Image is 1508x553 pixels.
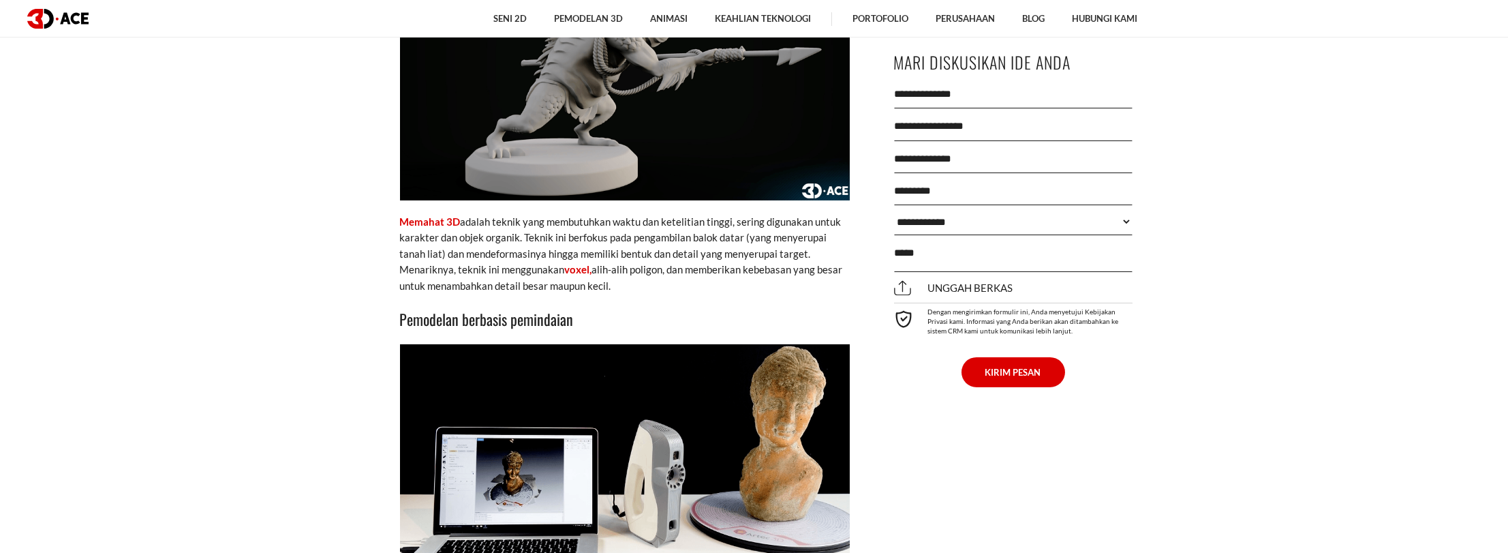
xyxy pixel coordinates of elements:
[400,215,461,228] a: Memahat 3D
[400,215,842,275] font: adalah teknik yang membutuhkan waktu dan ketelitian tinggi, sering digunakan untuk karakter dan o...
[27,9,89,29] img: logo gelap
[400,308,574,330] font: Pemodelan berbasis pemindaian
[936,13,995,24] font: Perusahaan
[894,50,1071,74] font: Mari Diskusikan Ide Anda
[650,13,688,24] font: Animasi
[928,282,1013,295] font: Unggah berkas
[852,13,908,24] font: Portofolio
[565,263,592,275] a: voxel,
[493,13,527,24] font: Seni 2D
[928,308,1119,335] font: Dengan mengirimkan formulir ini, Anda menyetujui Kebijakan Privasi kami. Informasi yang Anda beri...
[961,357,1065,387] button: KIRIM PESAN
[1022,13,1045,24] font: Blog
[1072,13,1137,24] font: Hubungi kami
[715,13,811,24] font: Keahlian Teknologi
[554,13,623,24] font: Pemodelan 3D
[400,263,843,291] font: alih-alih poligon, dan memberikan kebebasan yang besar untuk menambahkan detail besar maupun kecil.
[985,367,1041,378] font: KIRIM PESAN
